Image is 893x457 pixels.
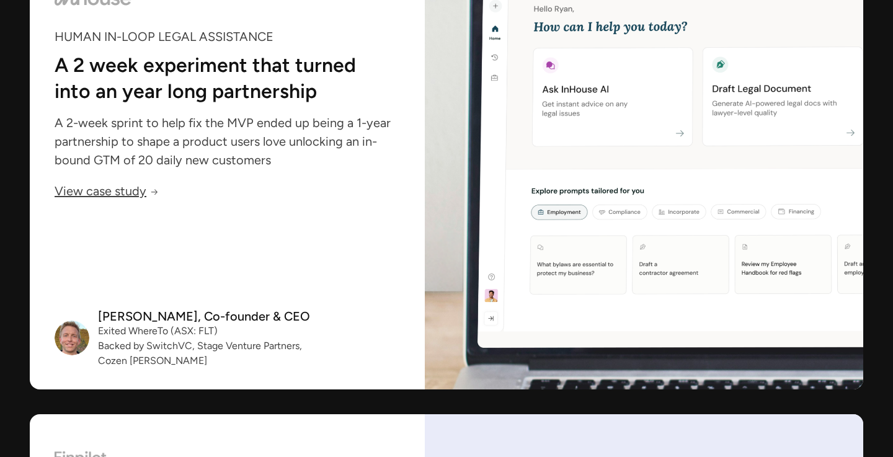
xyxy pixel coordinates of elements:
div: HUMAN IN-LOOP LEGAL ASSISTANCE [55,32,400,41]
div: Exited WhereTo (ASX: FLT) [98,328,218,335]
p: A 2 week experiment that turned into an year long partnership [55,56,380,99]
div: Backed by SwitchVC, Stage Venture Partners, Cozen [PERSON_NAME] [98,342,400,365]
p: A 2-week sprint to help fix the MVP ended up being a 1-year partnership to shape a product users ... [55,118,400,164]
div: [PERSON_NAME], Co-founder & CEO [98,311,310,320]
